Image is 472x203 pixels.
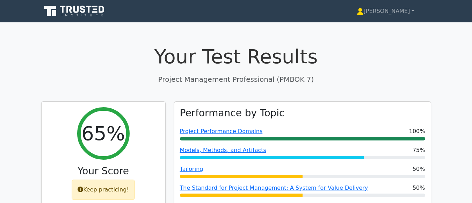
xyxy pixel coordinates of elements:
a: Project Performance Domains [180,128,263,135]
span: 75% [413,146,425,154]
div: Keep practicing! [72,180,135,200]
p: Project Management Professional (PMBOK 7) [41,74,431,85]
a: Models, Methods, and Artifacts [180,147,266,153]
h3: Performance by Topic [180,107,285,119]
a: Tailoring [180,166,203,172]
a: The Standard for Project Management: A System for Value Delivery [180,184,368,191]
a: [PERSON_NAME] [340,4,431,18]
h2: 65% [81,122,125,145]
h3: Your Score [47,165,160,177]
h1: Your Test Results [41,45,431,68]
span: 100% [409,127,425,136]
span: 50% [413,165,425,173]
span: 50% [413,184,425,192]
